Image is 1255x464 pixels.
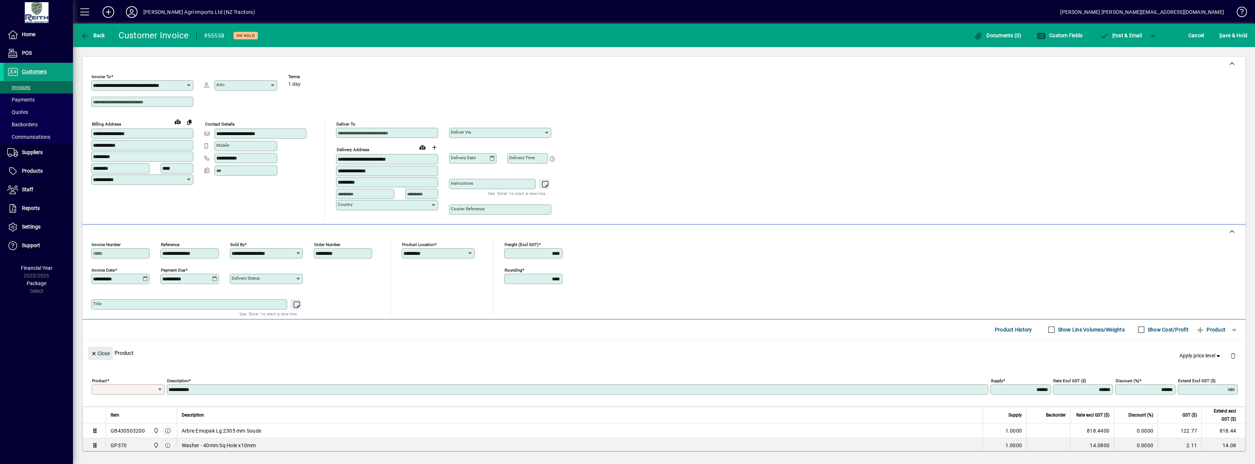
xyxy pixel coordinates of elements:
span: POS [22,50,32,56]
app-page-header-button: Close [86,350,115,356]
mat-label: Extend excl GST ($) [1178,378,1216,383]
mat-label: Instructions [451,181,473,186]
mat-label: Invoice number [92,242,121,247]
span: Terms [288,74,332,79]
span: Communications [7,134,50,140]
span: Close [91,348,110,360]
span: Arbre Emopak Lg:2305 mm Soude [182,427,261,434]
span: Backorder [1046,411,1066,419]
mat-label: Delivery time [509,155,535,160]
div: Product [82,340,1246,366]
a: Support [4,237,73,255]
button: Post & Email [1096,29,1146,42]
span: Back [81,32,105,38]
td: 14.08 [1201,438,1245,453]
button: Cancel [1186,29,1206,42]
a: Suppliers [4,143,73,162]
td: 2.11 [1158,438,1201,453]
button: Save & Hold [1217,29,1249,42]
span: Ashburton [151,427,160,435]
a: Products [4,162,73,180]
mat-label: Delivery date [451,155,476,160]
mat-label: Supply [991,378,1003,383]
span: Washer - 40mm Sq Hole x10mm [182,442,256,449]
span: Home [22,31,35,37]
mat-label: Deliver via [451,130,471,135]
mat-label: Courier Reference [451,206,484,211]
mat-label: Order number [314,242,340,247]
span: ost & Email [1100,32,1142,38]
mat-label: Product [92,378,107,383]
div: #55558 [204,30,225,42]
a: Knowledge Base [1231,1,1246,25]
a: Payments [4,93,73,106]
button: Apply price level [1177,349,1225,363]
button: Copy to Delivery address [184,116,195,128]
span: Customers [22,69,47,74]
span: Product [1196,324,1225,335]
span: Rate excl GST ($) [1076,411,1109,419]
span: On hold [236,33,255,38]
button: Add [97,5,120,19]
button: Close [88,347,113,360]
span: Staff [22,187,33,192]
span: Suppliers [22,149,43,155]
span: Products [22,168,43,174]
span: Payments [7,97,35,103]
mat-label: Delivery status [232,276,260,281]
div: Customer Invoice [119,30,189,41]
label: Show Line Volumes/Weights [1057,326,1125,333]
span: Apply price level [1179,352,1222,360]
div: 818.4400 [1075,427,1109,434]
mat-label: Sold by [230,242,244,247]
mat-label: Deliver To [336,122,355,127]
span: Product History [995,324,1032,335]
a: View on map [417,141,428,153]
mat-hint: Use 'Enter' to start a new line [488,189,545,198]
a: Backorders [4,118,73,131]
span: Supply [1008,411,1022,419]
td: 0.0000 [1114,423,1158,438]
span: Reports [22,205,40,211]
mat-label: Description [167,378,189,383]
span: Documents (0) [974,32,1022,38]
mat-label: Rounding [505,268,522,273]
button: Custom Fields [1035,29,1085,42]
a: Communications [4,131,73,143]
a: Staff [4,181,73,199]
td: 0.0000 [1114,438,1158,453]
mat-label: Discount (%) [1116,378,1139,383]
span: Settings [22,224,40,230]
mat-label: Invoice date [92,268,115,273]
mat-label: Title [93,301,101,306]
mat-label: Rate excl GST ($) [1053,378,1086,383]
span: Custom Fields [1037,32,1083,38]
mat-label: Reference [161,242,179,247]
mat-label: Country [338,202,352,207]
span: Backorders [7,122,38,127]
span: Invoices [7,84,30,90]
mat-label: Invoice To [92,74,111,79]
span: Extend excl GST ($) [1206,407,1236,423]
mat-label: Product location [402,242,435,247]
span: P [1112,32,1116,38]
mat-label: Mobile [216,143,229,148]
button: Documents (0) [972,29,1023,42]
div: 14.0800 [1075,442,1109,449]
span: Ashburton [151,441,160,449]
span: S [1219,32,1222,38]
td: 818.44 [1201,423,1245,438]
div: [PERSON_NAME] Agri-Imports Ltd (NZ Tractors) [143,6,255,18]
mat-label: Payment due [161,268,185,273]
span: GST ($) [1182,411,1197,419]
a: Quotes [4,106,73,118]
div: GB430503200 [111,427,145,434]
button: Back [79,29,107,42]
span: Cancel [1188,30,1204,41]
mat-label: Freight (excl GST) [505,242,538,247]
span: ave & Hold [1219,30,1247,41]
span: Financial Year [21,265,53,271]
span: Item [111,411,119,419]
button: Choose address [428,142,440,153]
span: Discount (%) [1128,411,1153,419]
